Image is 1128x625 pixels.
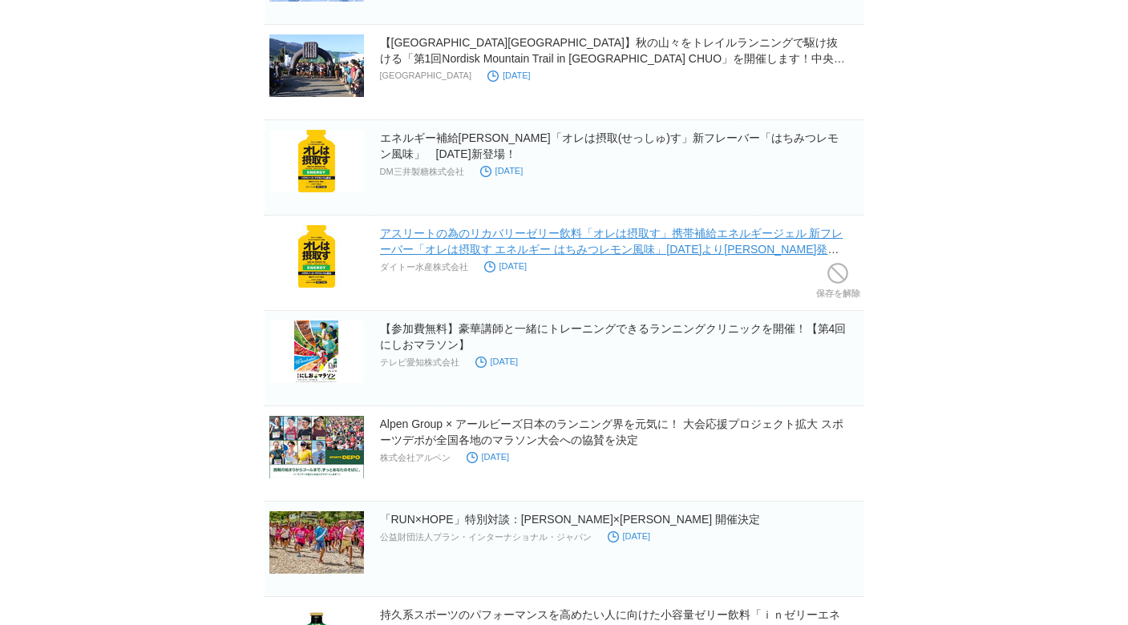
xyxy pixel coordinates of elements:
[269,130,364,192] img: エネルギー補給ジェル「オレは摂取(せっしゅ)す」新フレーバー「はちみつレモン風味」 8月27日（水）新登場！
[380,357,459,369] p: テレビ愛知株式会社
[380,131,839,160] a: エネルギー補給[PERSON_NAME]「オレは摂取(せっしゅ)す」新フレーバー「はちみつレモン風味」 [DATE]新登場！
[380,513,761,526] a: 「RUN×HOPE」特別対談：[PERSON_NAME]×[PERSON_NAME] 開催決定
[484,261,528,271] time: [DATE]
[608,531,651,541] time: [DATE]
[480,166,524,175] time: [DATE]
[816,259,860,310] a: 保存を解除
[475,357,519,366] time: [DATE]
[380,166,464,178] p: DM三井製糖株式会社
[380,71,472,80] p: [GEOGRAPHIC_DATA]
[380,36,846,81] a: 【[GEOGRAPHIC_DATA][GEOGRAPHIC_DATA]】秋の山々をトレイルランニングで駆け抜ける「第1回Nordisk Mountain Trail in [GEOGRAPHIC...
[269,34,364,97] img: 【山梨県中央市】秋の山々をトレイルランニングで駆け抜ける「第1回Nordisk Mountain Trail in YAMANASHI CHUO」を開催します！中央市の魅力を感じよう。
[269,225,364,288] img: アスリートの為のリカバリーゼリー飲料「オレは摂取す」携帯補給エネルギージェル 新フレーバー「オレは摂取す エネルギー はちみつレモン風味」８月２７日（水）より順次発売開始
[380,261,468,273] p: ダイトー水産株式会社
[269,511,364,574] img: 「RUN×HOPE」特別対談：増田明美さん×角田光代さん 開催決定
[487,71,531,80] time: [DATE]
[380,322,847,351] a: 【参加費無料】豪華講師と一緒にトレーニングできるランニングクリニックを開催！【第4回 にしおマラソン】
[269,321,364,383] img: 【参加費無料】豪華講師と一緒にトレーニングできるランニングクリニックを開催！【第4回 にしおマラソン】
[380,452,451,464] p: 株式会社アルペン
[380,227,843,272] a: アスリートの為のリカバリーゼリー飲料「オレは摂取す」携帯補給エネルギージェル 新フレーバー「オレは摂取す エネルギー はちみつレモン風味」[DATE]より[PERSON_NAME]発売開始
[380,531,592,543] p: 公益財団法人プラン・インターナショナル・ジャパン
[380,417,843,446] a: Alpen Group × アールビーズ日本のランニング界を元気に！ 大会応援プロジェクト拡大 スポーツデポが全国各地のマラソン大会への協賛を決定
[269,416,364,478] img: Alpen Group × アールビーズ日本のランニング界を元気に！ 大会応援プロジェクト拡大 スポーツデポが全国各地のマラソン大会への協賛を決定
[467,452,510,462] time: [DATE]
